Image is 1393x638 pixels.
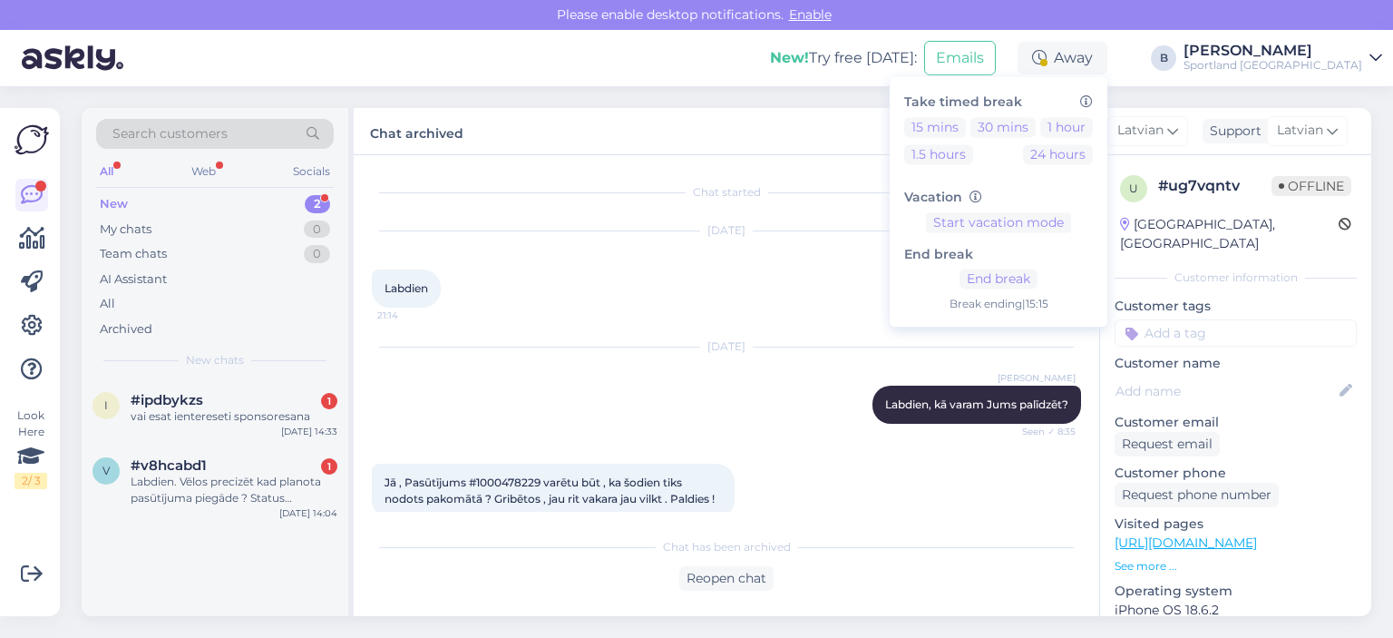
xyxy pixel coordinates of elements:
h6: End break [904,247,1093,262]
div: New [100,195,128,213]
h6: Take timed break [904,94,1093,110]
span: v [102,464,110,477]
div: [DATE] 14:33 [281,425,337,438]
div: All [100,295,115,313]
div: [PERSON_NAME] [1184,44,1362,58]
div: [DATE] [372,222,1081,239]
div: Archived [100,320,152,339]
button: 1.5 hours [904,144,973,164]
input: Add name [1115,381,1336,401]
img: Askly Logo [15,123,49,157]
span: Chat has been archived [663,539,791,555]
button: Emails [924,41,996,75]
div: [DATE] 14:04 [279,506,337,520]
span: Seen ✓ 8:35 [1008,425,1076,438]
span: u [1129,182,1138,195]
button: 15 mins [904,117,966,137]
div: [GEOGRAPHIC_DATA], [GEOGRAPHIC_DATA] [1120,215,1339,253]
input: Add a tag [1115,319,1357,347]
label: Chat archived [370,119,463,143]
div: 1 [321,458,337,475]
span: Latvian [1117,121,1164,141]
p: Customer name [1115,354,1357,373]
div: Try free [DATE]: [770,47,917,69]
button: 30 mins [970,117,1036,137]
span: Labdien [385,281,428,295]
div: Socials [289,160,334,183]
div: Team chats [100,245,167,263]
div: Request phone number [1115,483,1279,507]
span: Search customers [112,124,228,143]
button: End break [960,270,1037,290]
div: 2 [305,195,330,213]
div: Chat started [372,184,1081,201]
span: Jā , Pasūtījums #1000478229 varētu būt , ka šodien tiks nodots pakomātā ? Gribētos , jau rit vaka... [385,476,715,505]
div: 0 [304,245,330,263]
div: B [1151,45,1176,71]
div: [DATE] [372,339,1081,355]
div: Support [1203,122,1261,141]
span: #ipdbykzs [131,392,203,408]
div: Away [1018,42,1107,74]
span: #v8hcabd1 [131,457,207,474]
div: Reopen chat [679,566,774,591]
a: [PERSON_NAME]Sportland [GEOGRAPHIC_DATA] [1184,44,1382,73]
div: AI Assistant [100,270,167,289]
div: Look Here [15,407,47,489]
span: Offline [1271,176,1351,196]
h6: Vacation [904,190,1093,205]
div: All [96,160,117,183]
span: Labdien, kā varam Jums palīdzēt? [885,398,1068,411]
p: iPhone OS 18.6.2 [1115,601,1357,620]
button: Start vacation mode [926,212,1071,232]
span: [PERSON_NAME] [998,371,1076,385]
div: Request email [1115,432,1220,456]
span: 21:14 [377,309,445,322]
a: [URL][DOMAIN_NAME] [1115,535,1257,551]
p: Customer tags [1115,297,1357,316]
button: 24 hours [1023,144,1093,164]
span: Enable [784,6,837,23]
div: 0 [304,221,330,239]
p: See more ... [1115,558,1357,574]
div: # ug7vqntv [1158,175,1271,197]
div: My chats [100,221,151,239]
span: New chats [186,352,244,368]
div: 1 [321,393,337,409]
b: New! [770,49,809,66]
div: Sportland [GEOGRAPHIC_DATA] [1184,58,1362,73]
p: Customer email [1115,413,1357,432]
div: vai esat ientereseti sponsoresana [131,408,337,425]
div: 2 / 3 [15,473,47,489]
div: Labdien. Vēlos precizēt kad planota pasūtījuma piegāde ? Status nemainās no 27.septembra. [131,474,337,506]
span: i [104,398,108,412]
span: Latvian [1277,121,1323,141]
div: Web [188,160,219,183]
div: Break ending | 15:15 [904,297,1093,313]
div: Customer information [1115,270,1357,286]
p: Operating system [1115,582,1357,601]
button: 1 hour [1040,117,1093,137]
p: Customer phone [1115,464,1357,483]
p: Visited pages [1115,515,1357,534]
